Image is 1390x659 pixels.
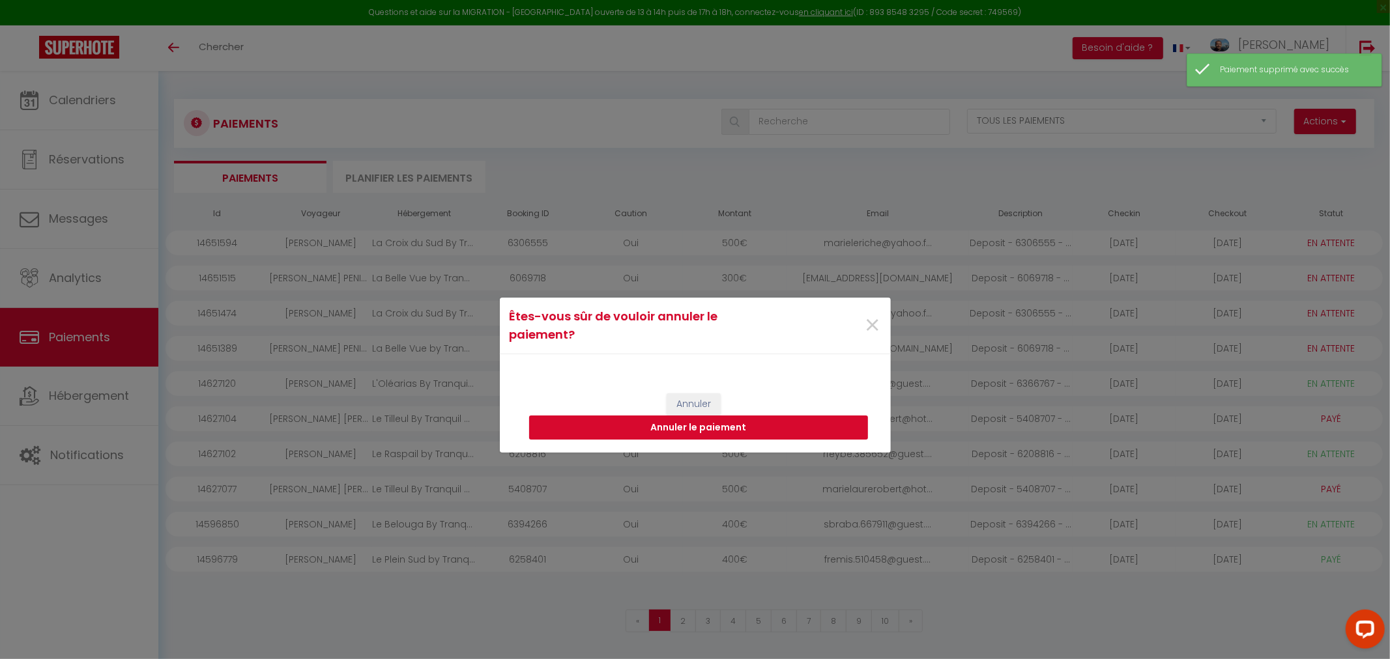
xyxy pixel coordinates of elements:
button: Annuler [667,393,721,415]
span: × [865,306,881,345]
button: Close [865,312,881,340]
button: Annuler le paiement [529,415,868,440]
h4: Êtes-vous sûr de vouloir annuler le paiement? [510,307,751,344]
div: Paiement supprimé avec succès [1220,64,1368,76]
iframe: LiveChat chat widget [1335,604,1390,659]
